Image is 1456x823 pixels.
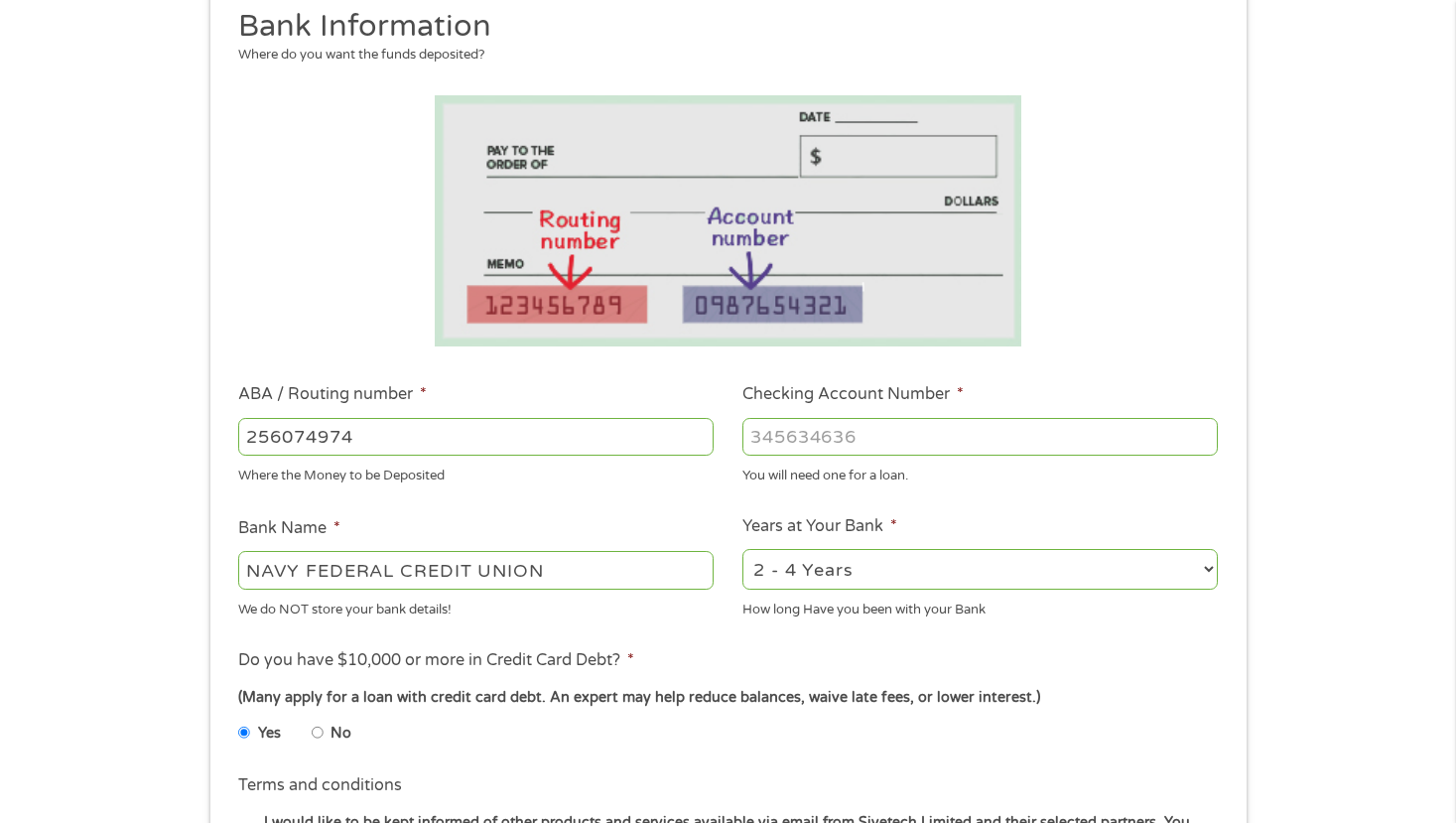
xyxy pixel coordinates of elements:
[742,384,964,405] label: Checking Account Number
[238,650,634,671] label: Do you have $10,000 or more in Credit Card Debt?
[238,687,1217,709] div: (Many apply for a loan with credit card debt. An expert may help reduce balances, waive late fees...
[238,384,427,405] label: ABA / Routing number
[258,723,281,745] label: Yes
[742,460,1218,486] div: You will need one for a loan.
[238,460,714,486] div: Where the Money to be Deposited
[238,7,1203,47] h2: Bank Information
[742,418,1218,456] input: 345634636
[742,516,897,537] label: Years at Your Bank
[742,593,1218,619] div: How long Have you been with your Bank
[238,775,402,796] label: Terms and conditions
[238,593,714,619] div: We do NOT store your bank details!
[238,46,1203,66] div: Where do you want the funds deposited?
[238,418,714,456] input: 263177916
[238,518,340,539] label: Bank Name
[331,723,351,745] label: No
[435,95,1022,346] img: Routing number location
